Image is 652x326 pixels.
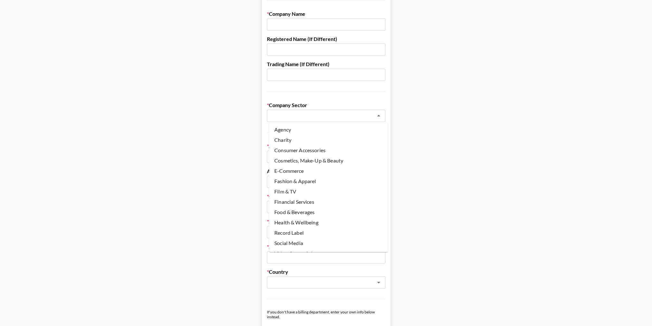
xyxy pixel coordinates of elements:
[374,278,383,287] button: Open
[269,197,388,207] li: Financial Services
[267,36,385,42] label: Registered Name (If Different)
[269,135,388,145] li: Charity
[267,310,385,319] div: If you don't have a billing department, enter your own info below instead.
[267,193,385,200] label: City/Town
[269,155,388,166] li: Cosmetics, Make-Up & Beauty
[267,269,385,275] label: Country
[267,218,385,225] label: State/Region
[267,243,385,250] label: Zip/Postal Code
[269,186,388,197] li: Film & TV
[269,124,388,135] li: Agency
[267,168,385,174] label: Address Line 2
[374,111,383,120] button: Close
[269,217,388,228] li: Health & Wellbeing
[267,102,385,108] label: Company Sector
[267,61,385,67] label: Trading Name (If Different)
[269,248,388,259] li: Video Games & Apps
[269,228,388,238] li: Record Label
[269,176,388,186] li: Fashion & Apparel
[267,11,385,17] label: Company Name
[269,145,388,155] li: Consumer Accessories
[269,207,388,217] li: Food & Beverages
[267,143,385,149] label: Address Line 1
[269,166,388,176] li: E-Commerce
[269,238,388,248] li: Social Media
